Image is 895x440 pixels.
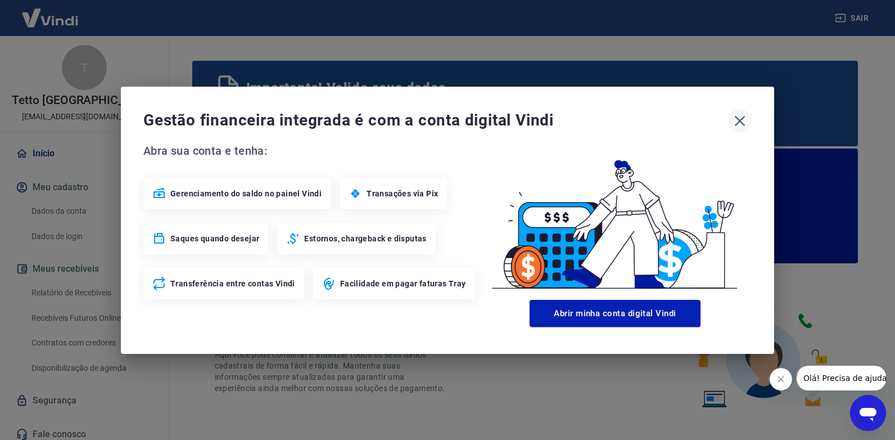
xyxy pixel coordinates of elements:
[170,233,259,244] span: Saques quando desejar
[304,233,426,244] span: Estornos, chargeback e disputas
[478,142,752,295] img: Good Billing
[143,109,728,132] span: Gestão financeira integrada é com a conta digital Vindi
[170,278,295,289] span: Transferência entre contas Vindi
[770,368,792,390] iframe: Fechar mensagem
[143,142,478,160] span: Abra sua conta e tenha:
[367,188,438,199] span: Transações via Pix
[850,395,886,431] iframe: Botão para abrir a janela de mensagens
[797,366,886,390] iframe: Mensagem da empresa
[530,300,700,327] button: Abrir minha conta digital Vindi
[170,188,322,199] span: Gerenciamento do saldo no painel Vindi
[340,278,466,289] span: Facilidade em pagar faturas Tray
[7,8,94,17] span: Olá! Precisa de ajuda?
